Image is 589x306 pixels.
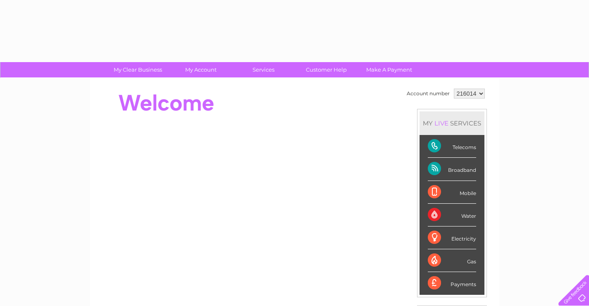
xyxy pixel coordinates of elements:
[355,62,423,77] a: Make A Payment
[405,87,452,101] td: Account number
[428,272,476,294] div: Payments
[420,111,484,135] div: MY SERVICES
[428,135,476,158] div: Telecoms
[433,119,450,127] div: LIVE
[292,62,360,77] a: Customer Help
[428,204,476,226] div: Water
[428,158,476,181] div: Broadband
[428,181,476,204] div: Mobile
[167,62,235,77] a: My Account
[428,249,476,272] div: Gas
[104,62,172,77] a: My Clear Business
[229,62,298,77] a: Services
[428,226,476,249] div: Electricity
